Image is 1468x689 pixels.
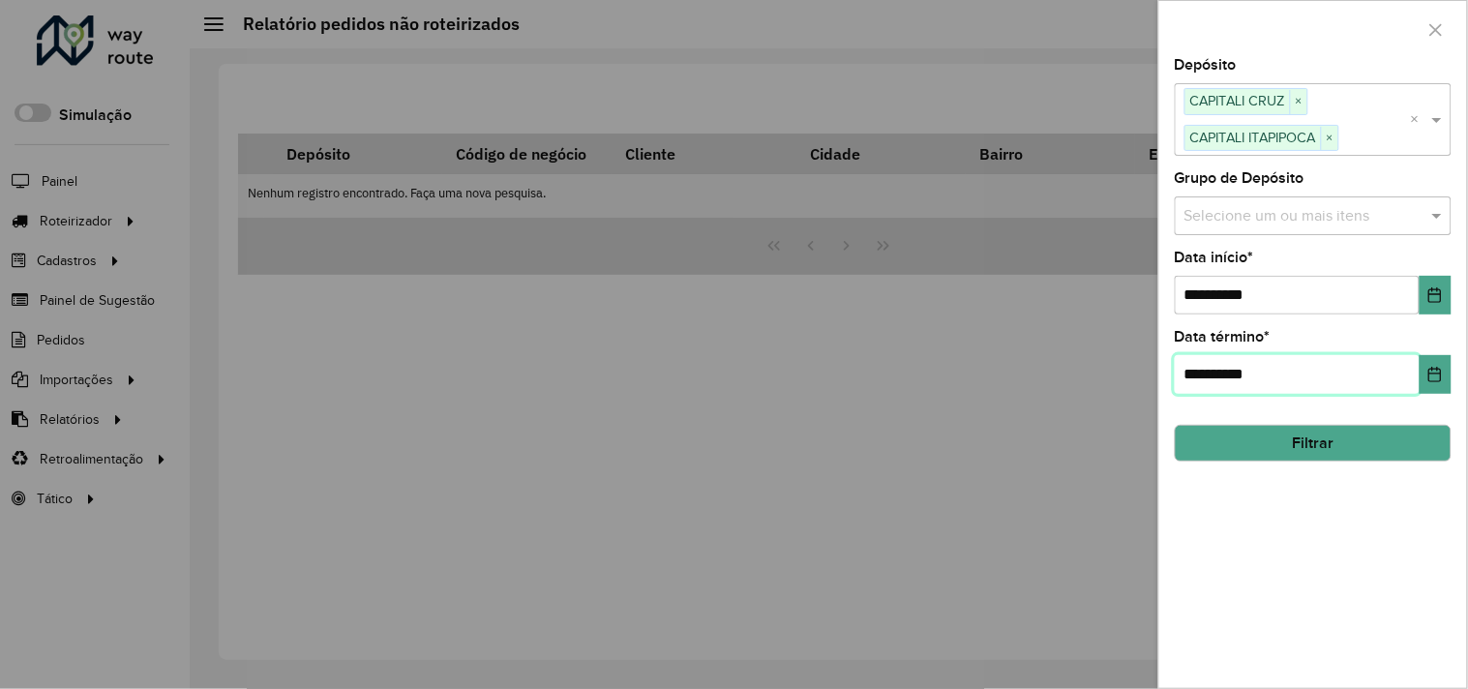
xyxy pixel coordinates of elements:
[1175,425,1452,462] button: Filtrar
[1185,126,1321,149] span: CAPITALI ITAPIPOCA
[1175,325,1271,348] label: Data término
[1175,166,1304,190] label: Grupo de Depósito
[1420,276,1452,315] button: Choose Date
[1321,127,1338,150] span: ×
[1420,355,1452,394] button: Choose Date
[1185,89,1290,112] span: CAPITALI CRUZ
[1411,108,1427,132] span: Clear all
[1175,246,1254,269] label: Data início
[1290,90,1307,113] span: ×
[1175,53,1237,76] label: Depósito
